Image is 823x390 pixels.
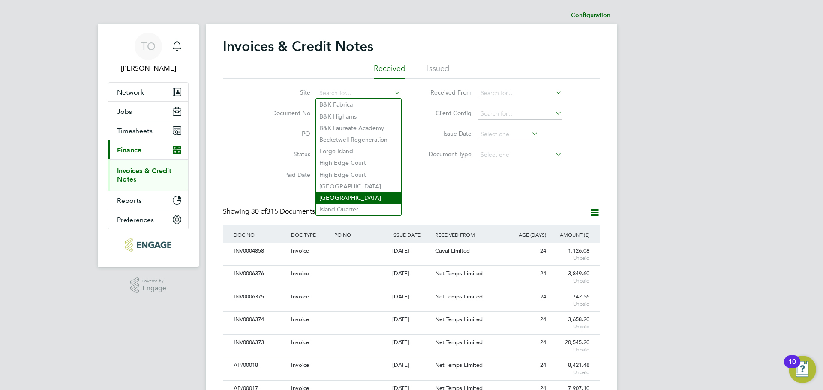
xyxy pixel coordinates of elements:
span: Finance [117,146,141,154]
div: [DATE] [390,243,433,259]
a: Invoices & Credit Notes [117,167,171,183]
div: [DATE] [390,335,433,351]
span: Net Temps Limited [435,270,483,277]
li: B&K Fabrica [316,99,401,110]
button: Finance [108,140,188,159]
div: 1,126.08 [548,243,592,265]
input: Search for... [478,108,562,120]
span: Unpaid [550,277,589,284]
div: DOC NO [231,225,289,244]
span: Preferences [117,216,154,224]
span: Invoice [291,316,309,323]
span: 24 [540,247,546,254]
div: PO NO [332,225,390,244]
button: Reports [108,191,188,210]
span: 24 [540,270,546,277]
img: bandk-logo-retina.png [125,238,171,252]
span: Invoice [291,339,309,346]
li: B&K Highams [316,111,401,122]
input: Search for... [478,87,562,99]
li: High Edge Court [316,157,401,169]
div: 3,658.20 [548,312,592,334]
span: Timesheets [117,127,153,135]
span: Net Temps Limited [435,361,483,369]
span: 24 [540,316,546,323]
span: Invoice [291,270,309,277]
span: Net Temps Limited [435,316,483,323]
span: Jobs [117,107,132,116]
div: INV0006374 [231,312,289,327]
span: Unpaid [550,323,589,330]
div: RECEIVED FROM [433,225,505,244]
span: Invoice [291,293,309,300]
label: Document Type [422,150,472,158]
span: Unpaid [550,369,589,376]
div: AGE (DAYS) [505,225,548,244]
input: Select one [478,128,538,140]
div: INV0006375 [231,289,289,305]
div: INV0006373 [231,335,289,351]
span: 30 of [251,207,267,216]
nav: Main navigation [98,24,199,267]
li: Received [374,63,405,79]
label: Received From [422,89,472,96]
button: Preferences [108,210,188,229]
label: Paid Date [261,171,310,179]
a: Go to home page [108,238,189,252]
div: 10 [788,362,796,373]
label: Site [261,89,310,96]
div: 20,545.20 [548,335,592,357]
label: Client Config [422,109,472,117]
div: Finance [108,159,188,191]
li: Forge Island [316,146,401,157]
span: Unpaid [550,346,589,353]
label: Document No [261,109,310,117]
div: 742.56 [548,289,592,311]
label: Status [261,150,310,158]
a: TO[PERSON_NAME] [108,33,189,74]
div: INV0004858 [231,243,289,259]
span: Unpaid [550,255,589,262]
span: Invoice [291,361,309,369]
label: PO [261,130,310,137]
button: Jobs [108,102,188,121]
div: DOC TYPE [289,225,332,244]
label: Issue Date [422,130,472,137]
div: 8,421.48 [548,357,592,380]
div: INV0006376 [231,266,289,282]
span: Powered by [142,277,166,285]
button: Network [108,83,188,101]
a: Powered byEngage [130,277,167,294]
li: Island Quarter [316,204,401,215]
div: [DATE] [390,266,433,282]
span: 315 Documents [251,207,315,216]
div: AMOUNT (£) [548,225,592,244]
input: Select one [478,149,562,161]
button: Timesheets [108,121,188,140]
span: Invoice [291,247,309,254]
span: Reports [117,196,142,205]
li: [GEOGRAPHIC_DATA] [316,192,401,204]
li: High Edge Court [316,169,401,181]
div: ISSUE DATE [390,225,433,244]
span: Caval Limited [435,247,470,254]
input: Search for... [316,87,401,99]
li: Becketwell Regeneration [316,134,401,146]
div: Showing [223,207,317,216]
span: 24 [540,293,546,300]
span: Net Temps Limited [435,293,483,300]
h2: Invoices & Credit Notes [223,38,373,55]
span: Unpaid [550,301,589,307]
div: [DATE] [390,312,433,327]
span: 24 [540,339,546,346]
div: [DATE] [390,357,433,373]
span: TO [141,41,156,52]
div: AP/00018 [231,357,289,373]
li: Configuration [571,7,610,24]
span: Tom O'Connor [108,63,189,74]
span: Engage [142,285,166,292]
li: B&K Laureate Academy [316,122,401,134]
span: 24 [540,361,546,369]
li: [GEOGRAPHIC_DATA] [316,181,401,192]
div: [DATE] [390,289,433,305]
